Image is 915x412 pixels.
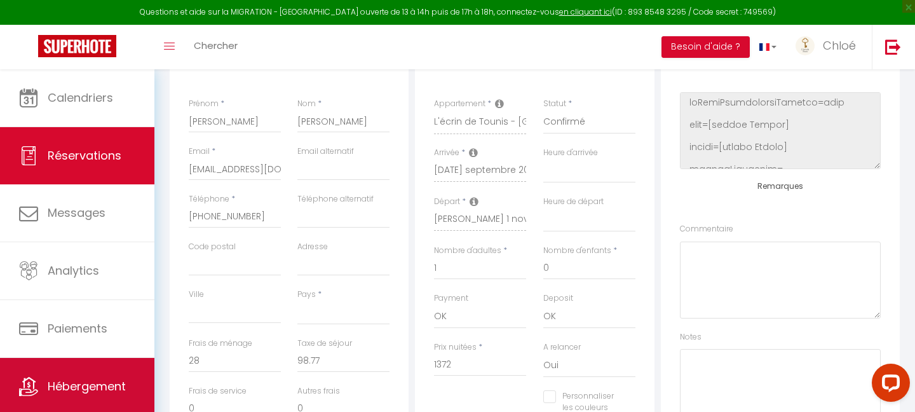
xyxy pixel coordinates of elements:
[189,98,219,110] label: Prénom
[786,25,872,69] a: ... Chloé
[297,98,316,110] label: Nom
[48,148,121,163] span: Réservations
[434,292,468,305] label: Payment
[680,223,733,235] label: Commentaire
[48,320,107,336] span: Paiements
[543,147,598,159] label: Heure d'arrivée
[543,292,573,305] label: Deposit
[48,263,99,278] span: Analytics
[189,241,236,253] label: Code postal
[434,245,501,257] label: Nombre d'adultes
[38,35,116,57] img: Super Booking
[297,338,352,350] label: Taxe de séjour
[434,196,460,208] label: Départ
[559,6,612,17] a: en cliquant ici
[297,193,374,205] label: Téléphone alternatif
[680,331,701,343] label: Notes
[189,146,210,158] label: Email
[434,147,459,159] label: Arrivée
[796,36,815,55] img: ...
[297,241,328,253] label: Adresse
[189,289,204,301] label: Ville
[297,289,316,301] label: Pays
[434,98,485,110] label: Appartement
[48,90,113,106] span: Calendriers
[885,39,901,55] img: logout
[862,359,915,412] iframe: LiveChat chat widget
[48,378,126,394] span: Hébergement
[434,341,477,354] label: Prix nuitées
[297,146,354,158] label: Email alternatif
[184,25,247,69] a: Chercher
[543,98,566,110] label: Statut
[661,36,750,58] button: Besoin d'aide ?
[680,182,881,191] h4: Remarques
[543,245,611,257] label: Nombre d'enfants
[297,385,340,397] label: Autres frais
[189,338,252,350] label: Frais de ménage
[823,38,856,53] span: Chloé
[189,385,247,397] label: Frais de service
[48,205,105,221] span: Messages
[543,341,581,354] label: A relancer
[189,193,229,205] label: Téléphone
[194,39,238,52] span: Chercher
[543,196,604,208] label: Heure de départ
